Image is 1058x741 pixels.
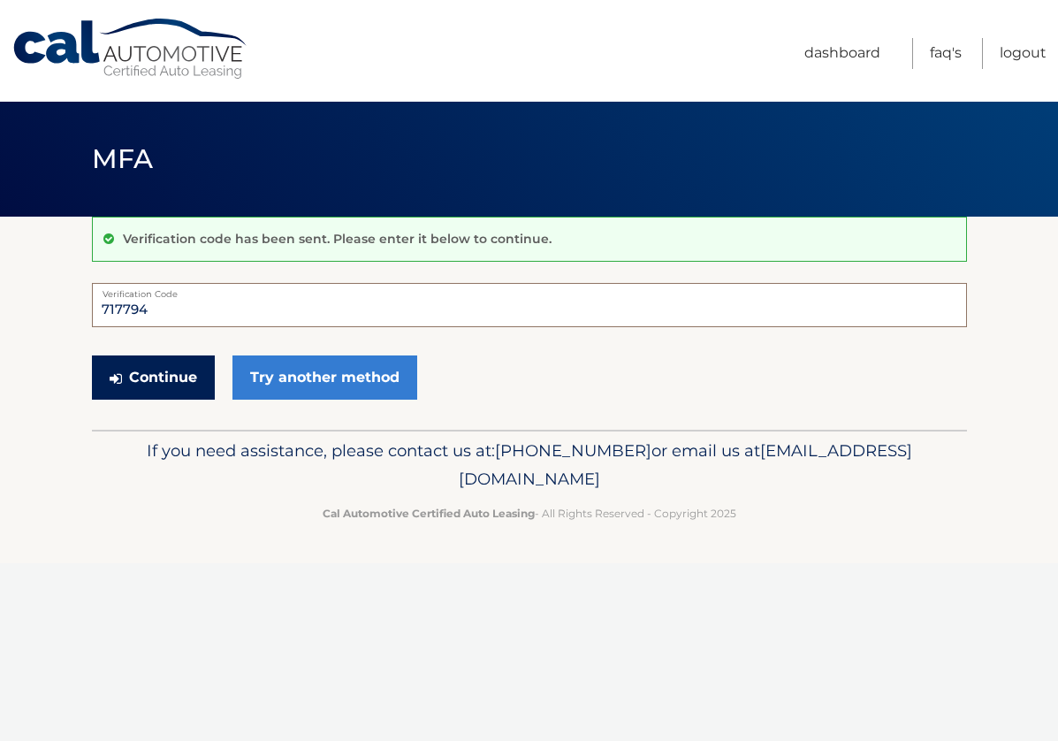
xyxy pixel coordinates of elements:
span: [PHONE_NUMBER] [495,440,651,461]
button: Continue [92,355,215,400]
strong: Cal Automotive Certified Auto Leasing [323,507,535,520]
input: Verification Code [92,283,967,327]
a: Logout [1000,38,1047,69]
p: - All Rights Reserved - Copyright 2025 [103,504,955,523]
span: [EMAIL_ADDRESS][DOMAIN_NAME] [459,440,912,489]
a: Try another method [232,355,417,400]
a: Dashboard [804,38,880,69]
p: If you need assistance, please contact us at: or email us at [103,437,955,493]
span: MFA [92,142,154,175]
a: Cal Automotive [11,18,250,80]
a: FAQ's [930,38,962,69]
p: Verification code has been sent. Please enter it below to continue. [123,231,552,247]
label: Verification Code [92,283,967,297]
